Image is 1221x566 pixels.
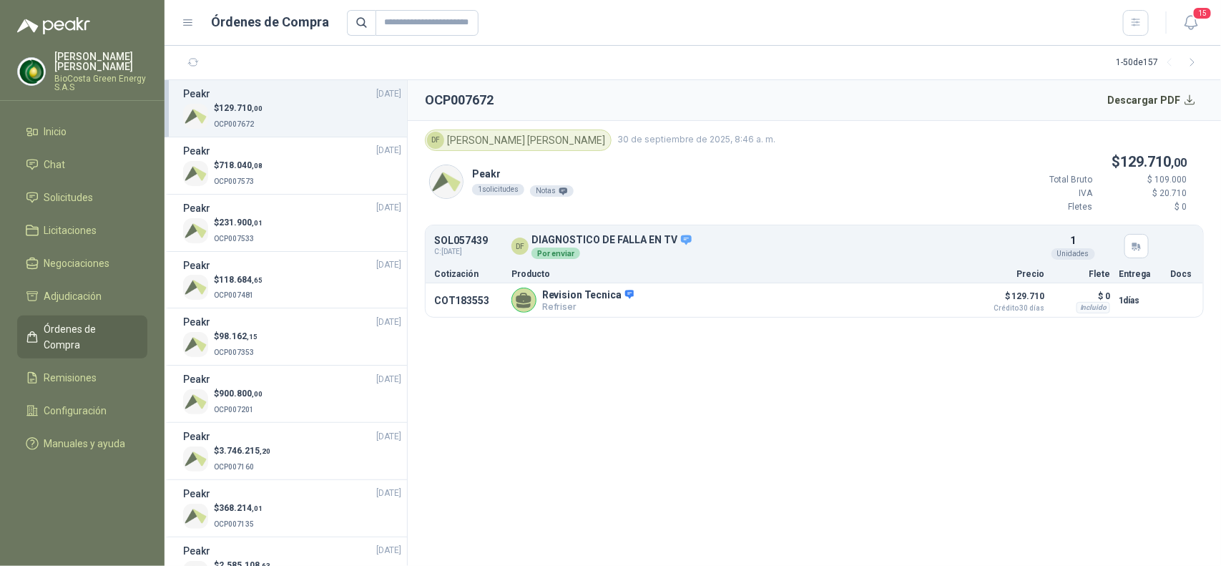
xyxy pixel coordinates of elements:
p: COT183553 [434,295,503,306]
p: BioCosta Green Energy S.A.S [54,74,147,92]
a: Negociaciones [17,250,147,277]
div: [PERSON_NAME] [PERSON_NAME] [425,130,612,151]
a: Adjudicación [17,283,147,310]
img: Company Logo [183,332,208,357]
h3: Peakr [183,429,210,444]
span: 368.214 [219,503,263,513]
span: OCP007481 [214,291,254,299]
span: [DATE] [376,258,401,272]
h3: Peakr [183,143,210,159]
p: $ [214,502,263,515]
p: [PERSON_NAME] [PERSON_NAME] [54,52,147,72]
p: $ 0 [1101,200,1187,214]
a: Remisiones [17,364,147,391]
span: ,01 [252,504,263,512]
span: OCP007672 [214,120,254,128]
button: 15 [1178,10,1204,36]
span: 118.684 [219,275,263,285]
a: Peakr[DATE] Company Logo$3.746.215,20OCP007160 [183,429,401,474]
h3: Peakr [183,258,210,273]
a: Chat [17,151,147,178]
img: Company Logo [183,504,208,529]
img: Company Logo [183,389,208,414]
span: Configuración [44,403,107,419]
span: [DATE] [376,316,401,329]
span: Solicitudes [44,190,94,205]
div: 1 - 50 de 157 [1116,52,1204,74]
span: Licitaciones [44,223,97,238]
span: ,00 [252,390,263,398]
span: 129.710 [219,103,263,113]
img: Company Logo [183,104,208,129]
span: ,01 [252,219,263,227]
span: 3.746.215 [219,446,270,456]
h3: Peakr [183,371,210,387]
span: C: [DATE] [434,246,488,258]
img: Logo peakr [17,17,90,34]
div: Incluido [1077,302,1110,313]
a: Solicitudes [17,184,147,211]
span: [DATE] [376,144,401,157]
span: ,08 [252,162,263,170]
p: $ [214,216,263,230]
p: Flete [1053,270,1110,278]
img: Company Logo [18,58,45,85]
a: Manuales y ayuda [17,430,147,457]
div: DF [427,132,444,149]
p: $ [214,273,263,287]
p: $ 20.710 [1101,187,1187,200]
p: SOL057439 [434,235,488,246]
h3: Peakr [183,200,210,216]
div: Notas [530,185,574,197]
span: ,20 [260,447,270,455]
div: 1 solicitudes [472,184,524,195]
span: OCP007353 [214,348,254,356]
span: Manuales y ayuda [44,436,126,452]
span: [DATE] [376,544,401,557]
img: Company Logo [183,161,208,186]
a: Peakr[DATE] Company Logo$368.214,01OCP007135 [183,486,401,531]
h3: Peakr [183,543,210,559]
span: [DATE] [376,430,401,444]
p: $ [214,387,263,401]
a: Órdenes de Compra [17,316,147,358]
p: 1 días [1119,292,1162,309]
span: Inicio [44,124,67,140]
a: Configuración [17,397,147,424]
p: Cotización [434,270,503,278]
p: DIAGNOSTICO DE FALLA EN TV [531,234,693,247]
p: Producto [511,270,964,278]
a: Peakr[DATE] Company Logo$231.900,01OCP007533 [183,200,401,245]
p: $ [214,159,263,172]
a: Peakr[DATE] Company Logo$98.162,15OCP007353 [183,314,401,359]
a: Licitaciones [17,217,147,244]
h1: Órdenes de Compra [212,12,330,32]
p: Revision Tecnica [542,289,634,302]
span: [DATE] [376,373,401,386]
p: $ [214,330,258,343]
span: 129.710 [1120,153,1187,170]
span: 900.800 [219,389,263,399]
span: OCP007573 [214,177,254,185]
span: OCP007201 [214,406,254,414]
span: 231.900 [219,218,263,228]
p: 1 [1070,233,1076,248]
p: $ [214,102,263,115]
p: $ [1006,151,1187,173]
span: [DATE] [376,487,401,500]
span: 98.162 [219,331,258,341]
a: Inicio [17,118,147,145]
button: Descargar PDF [1100,86,1205,114]
p: Entrega [1119,270,1162,278]
span: 30 de septiembre de 2025, 8:46 a. m. [617,133,775,147]
img: Company Logo [183,447,208,472]
img: Company Logo [183,275,208,300]
span: Remisiones [44,370,97,386]
a: Peakr[DATE] Company Logo$718.040,08OCP007573 [183,143,401,188]
h3: Peakr [183,486,210,502]
span: OCP007160 [214,463,254,471]
p: $ 0 [1053,288,1110,305]
span: OCP007533 [214,235,254,243]
span: Negociaciones [44,255,110,271]
span: [DATE] [376,87,401,101]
